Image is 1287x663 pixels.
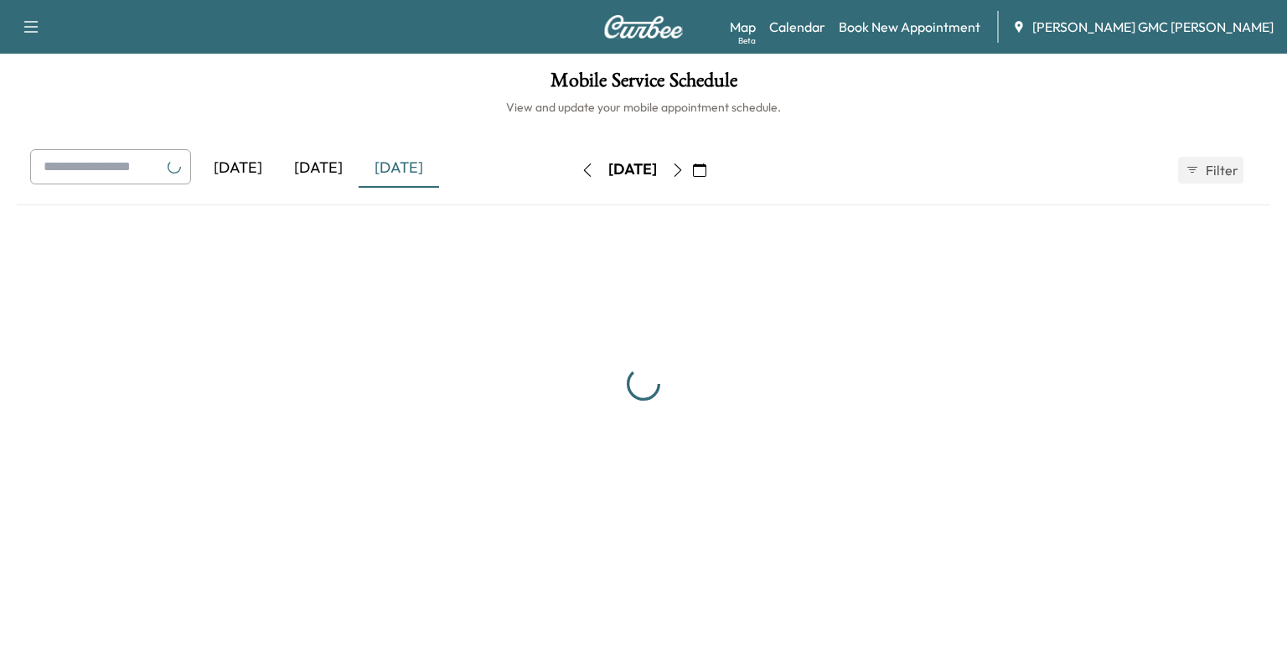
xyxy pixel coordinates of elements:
div: [DATE] [608,159,657,180]
span: [PERSON_NAME] GMC [PERSON_NAME] [1032,17,1274,37]
a: Book New Appointment [839,17,980,37]
span: Filter [1206,160,1236,180]
h1: Mobile Service Schedule [17,70,1270,99]
a: MapBeta [730,17,756,37]
div: [DATE] [278,149,359,188]
img: Curbee Logo [603,15,684,39]
h6: View and update your mobile appointment schedule. [17,99,1270,116]
a: Calendar [769,17,825,37]
button: Filter [1178,157,1243,184]
div: [DATE] [198,149,278,188]
div: Beta [738,34,756,47]
div: [DATE] [359,149,439,188]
